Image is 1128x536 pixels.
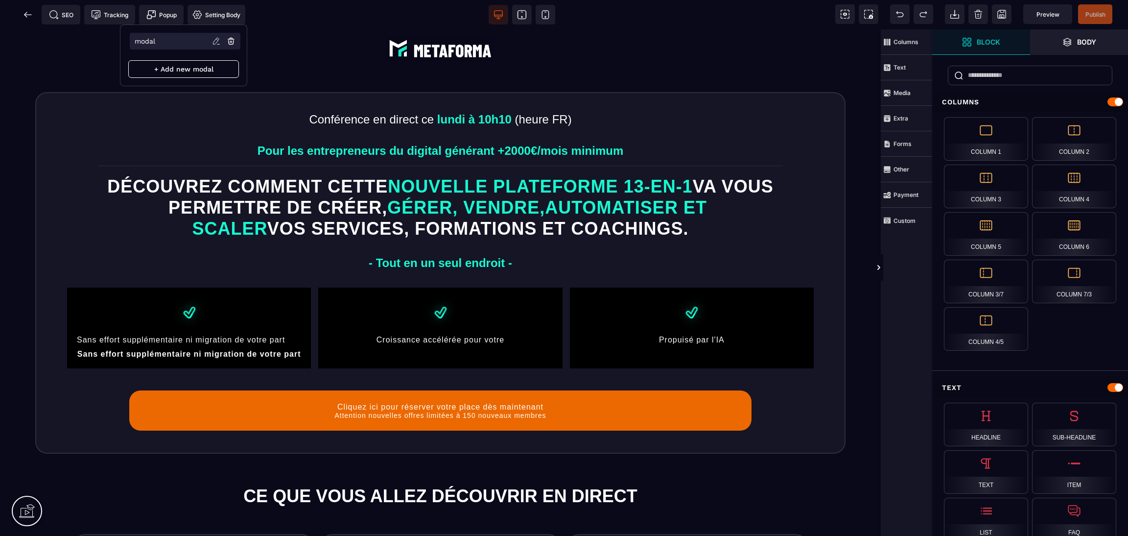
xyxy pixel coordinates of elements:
span: Redo [914,4,933,24]
img: svg+xml;base64,PHN2ZyB4bWxucz0iaHR0cDovL3d3dy53My5vcmcvMjAwMC9zdmciIHdpZHRoPSIxMDAiIHZpZXdCb3g9Ij... [171,266,207,301]
b: Sans effort supplémentaire ni migration de votre part [77,320,301,329]
b: Pour les entrepreneurs du digital générant +2000€/mois minimum [258,115,624,128]
strong: Text [893,64,906,71]
span: Sans effort supplémentaire ni migration de votre part [77,306,285,315]
span: View tablet [512,5,532,24]
strong: Columns [893,38,918,46]
div: Column 3 [944,165,1028,208]
strong: Body [1077,38,1096,46]
img: svg+xml;base64,PHN2ZyB4bWxucz0iaHR0cDovL3d3dy53My5vcmcvMjAwMC9zdmciIHdpZHRoPSIxMDAiIHZpZXdCb3g9Ij... [423,266,458,301]
span: Create Alert Modal [139,5,184,24]
span: Setting Body [192,10,240,20]
span: Columns [881,29,932,55]
span: Favicon [188,5,245,24]
div: Sub-headline [1032,403,1116,446]
span: Payment [881,182,932,208]
text: Croissance accélérée pour votre [326,303,555,317]
img: 074ec184fe1d2425f80d4b33d62ca662_abe9e435164421cb06e33ef15842a39e_e5ef653356713f0d7dd3797ab850248... [386,7,494,31]
span: Popup [146,10,177,20]
text: - Tout en un seul endroit - [74,224,806,244]
span: Preview [1036,11,1059,18]
span: Back [18,5,38,24]
div: Column 1 [944,117,1028,161]
b: lundi à 10h10 [437,83,512,97]
span: Custom Block [881,208,932,233]
div: Column 3/7 [944,260,1028,303]
p: modal [135,37,155,45]
span: Tracking code [84,5,135,24]
span: Other [881,157,932,182]
h1: NOUVELLE PLATEFORME 13-EN-1 GÉRER, VENDRE,AUTOMATISER ET SCALER [74,144,806,213]
span: Save [992,4,1011,24]
div: Item [1032,450,1116,494]
img: svg+xml;base64,PHN2ZyB4bWxucz0iaHR0cDovL3d3dy53My5vcmcvMjAwMC9zdmciIHdpZHRoPSIxMDAiIHZpZXdCb3g9Ij... [674,266,709,301]
strong: Block [977,38,1000,46]
div: Columns [932,93,1128,111]
span: Publish [1085,11,1105,18]
span: SEO [49,10,73,20]
span: View desktop [489,5,508,24]
div: Column 2 [1032,117,1116,161]
span: Tracking [91,10,128,20]
span: Preview [1023,4,1072,24]
div: Text [932,379,1128,397]
strong: Custom [893,217,916,224]
span: Forms [881,131,932,157]
span: Screenshot [859,4,878,24]
span: Undo [890,4,910,24]
span: Media [881,80,932,106]
button: Cliquez ici pour réserver votre place dès maintenantAttention nouvelles offres limitées à 150 nou... [129,361,752,401]
span: Clear [968,4,988,24]
div: Column 4 [1032,165,1116,208]
span: Text [881,55,932,80]
span: Extra [881,106,932,131]
span: View mobile [536,5,555,24]
h1: CE QUE VOUS ALLEZ DÉCOUVRIR EN DIRECT [7,454,873,480]
p: + Add new modal [128,60,239,78]
span: Seo meta data [42,5,80,24]
strong: Extra [893,115,908,122]
div: Column 4/5 [944,307,1028,351]
div: Headline [944,403,1028,446]
text: Propuisé par l'IA [577,303,806,317]
strong: Other [893,166,909,173]
span: Toggle Views [932,253,942,283]
span: Open Layers [1030,29,1128,55]
div: Column 7/3 [1032,260,1116,303]
span: Open Blocks [932,29,1030,55]
strong: Payment [893,191,918,198]
span: Open Import Webpage [945,4,964,24]
span: Save [1078,4,1112,24]
strong: Forms [893,140,912,147]
div: Text [944,450,1028,494]
strong: Media [893,89,911,97]
div: Column 6 [1032,212,1116,256]
div: Column 5 [944,212,1028,256]
span: View components [835,4,855,24]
